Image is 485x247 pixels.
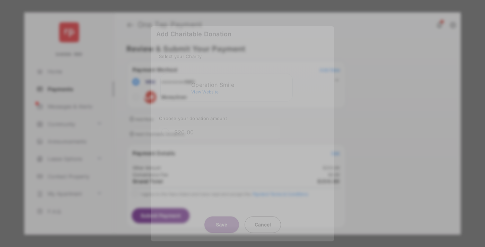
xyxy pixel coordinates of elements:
span: Choose your donation amount [159,115,227,121]
label: $20.00 [174,129,194,135]
h2: Add Charitable Donation [151,26,334,42]
div: Operation Smile [191,81,290,88]
span: Select your Charity [159,53,202,59]
button: Save [204,217,239,233]
button: Cancel [245,216,281,233]
span: View Website [191,89,219,94]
